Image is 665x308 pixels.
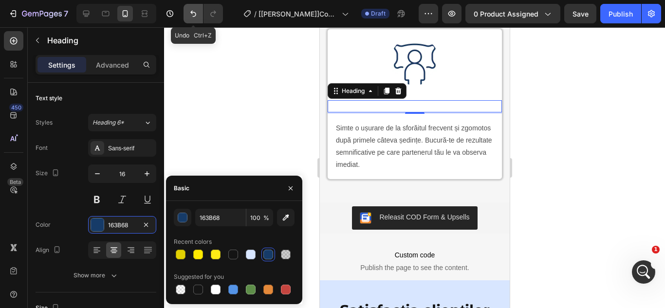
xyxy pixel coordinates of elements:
span: / [254,9,257,19]
div: Beta [7,178,23,186]
span: [[PERSON_NAME]]Copy of [[PERSON_NAME]]Copy of Somn Tăcut — Antrenament zilnic pentru căi aeriene [259,9,338,19]
div: Text style [36,94,62,103]
p: Settings [48,60,75,70]
span: 1 [652,246,660,254]
div: Undo/Redo [184,4,223,23]
span: Heading 6* [92,118,124,127]
p: Heading [47,35,152,46]
div: Recent colors [174,237,212,246]
span: % [263,214,269,222]
button: 0 product assigned [465,4,560,23]
div: Show more [74,271,119,280]
div: Align [36,244,63,257]
div: Size [36,167,61,180]
p: Advanced [96,60,129,70]
button: Publish [600,4,641,23]
div: Basic [174,184,189,193]
div: Publish [609,9,633,19]
iframe: Intercom live chat [632,260,655,284]
div: Color [36,220,51,229]
button: Save [564,4,596,23]
span: Draft [371,9,386,18]
div: Styles [36,118,53,127]
iframe: To enrich screen reader interactions, please activate Accessibility in Grammarly extension settings [320,27,510,308]
div: Font [36,144,48,152]
div: Sans-serif [108,144,154,153]
div: 450 [9,104,23,111]
button: Show more [36,267,156,284]
p: 7 [64,8,68,19]
button: Heading 6* [88,114,156,131]
input: Eg: FFFFFF [195,209,246,226]
button: 7 [4,4,73,23]
div: 163B68 [108,221,136,230]
span: 0 product assigned [474,9,538,19]
div: Suggested for you [174,272,224,281]
span: Save [573,10,589,18]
